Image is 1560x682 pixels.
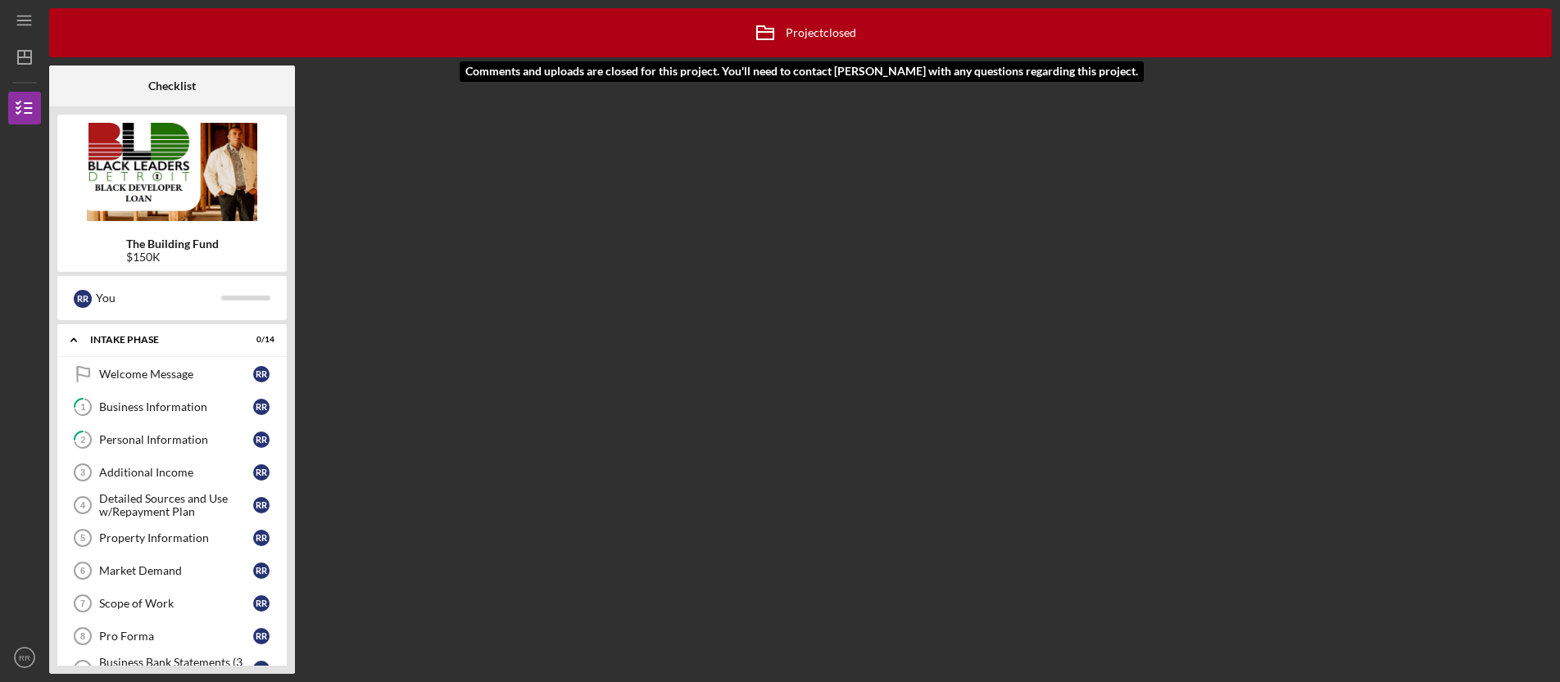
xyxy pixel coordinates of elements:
[74,290,92,308] div: R R
[99,597,253,610] div: Scope of Work
[80,467,85,477] tspan: 3
[148,79,196,93] b: Checklist
[80,533,85,543] tspan: 5
[66,587,279,620] a: 7Scope of WorkRR
[80,631,85,641] tspan: 8
[80,664,85,674] tspan: 9
[245,335,274,345] div: 0 / 14
[253,562,270,579] div: R R
[253,431,270,448] div: R R
[253,366,270,382] div: R R
[90,335,234,345] div: Intake Phase
[745,12,856,53] div: Project closed
[99,656,253,682] div: Business Bank Statements (3 months)
[253,464,270,481] div: R R
[57,123,287,221] img: Product logo
[126,251,219,264] div: $150K
[99,531,253,544] div: Property Information
[80,598,85,608] tspan: 7
[99,433,253,446] div: Personal Information
[253,628,270,644] div: R R
[80,435,85,445] tspan: 2
[66,489,279,522] a: 4Detailed Sources and Use w/Repayment PlanRR
[66,456,279,489] a: 3Additional IncomeRR
[99,400,253,413] div: Business Information
[8,641,41,674] button: RR
[96,284,221,312] div: You
[99,466,253,479] div: Additional Income
[66,522,279,554] a: 5Property InformationRR
[126,237,219,251] b: The Building Fund
[253,661,270,677] div: R R
[253,497,270,513] div: R R
[66,358,279,391] a: Welcome MessageRR
[66,423,279,456] a: 2Personal InformationRR
[66,391,279,423] a: 1Business InformationRR
[99,492,253,518] div: Detailed Sources and Use w/Repayment Plan
[99,368,253,381] div: Welcome Message
[66,620,279,653] a: 8Pro FormaRR
[19,653,30,662] text: RR
[80,566,85,576] tspan: 6
[253,595,270,612] div: R R
[80,402,85,413] tspan: 1
[253,399,270,415] div: R R
[99,630,253,643] div: Pro Forma
[99,564,253,577] div: Market Demand
[253,530,270,546] div: R R
[66,554,279,587] a: 6Market DemandRR
[80,500,86,510] tspan: 4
